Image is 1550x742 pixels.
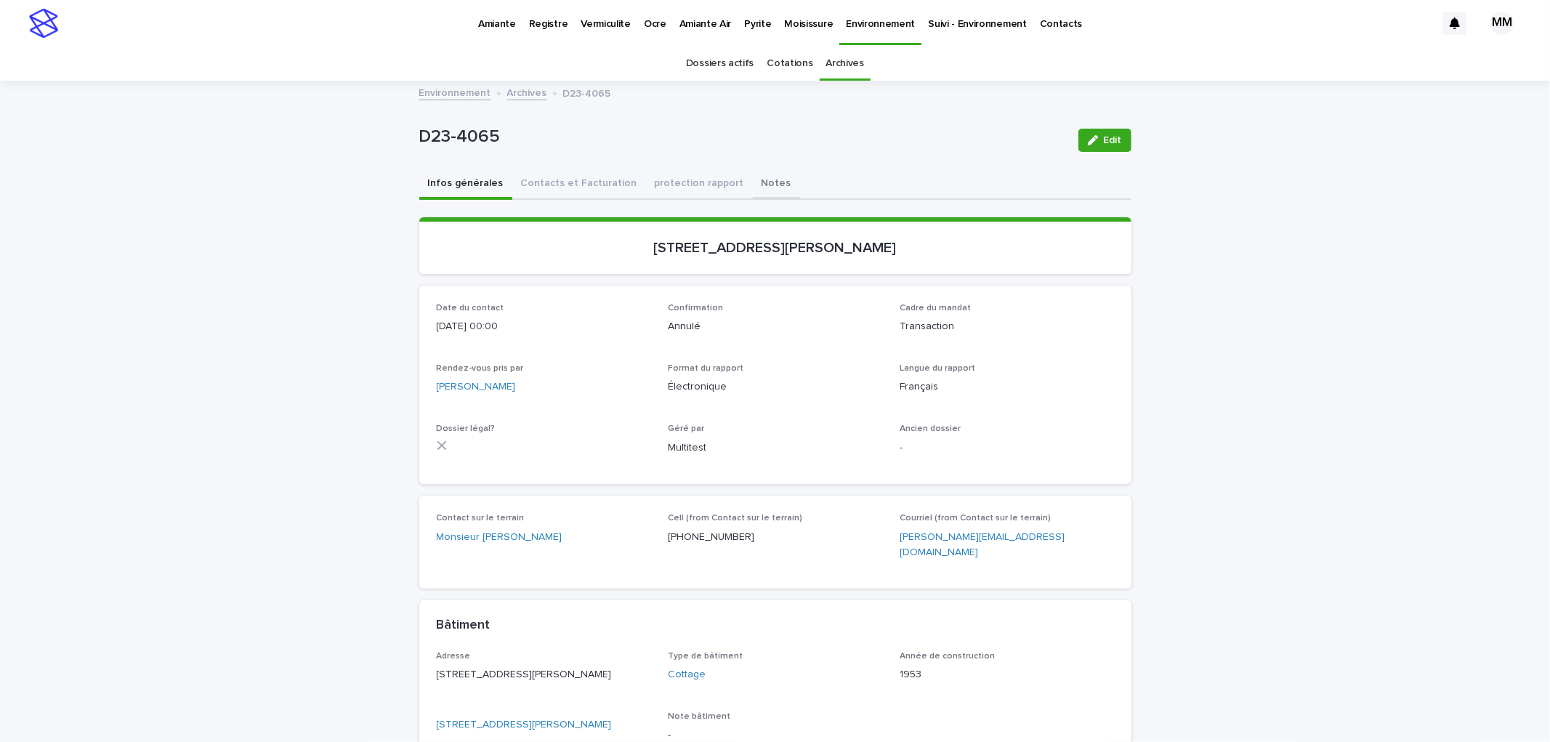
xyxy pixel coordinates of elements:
span: Cell (from Contact sur le terrain) [668,514,802,523]
p: [STREET_ADDRESS][PERSON_NAME] [437,667,651,682]
div: MM [1490,12,1514,35]
p: Annulé [668,319,882,334]
button: protection rapport [646,169,753,200]
p: Français [900,379,1114,395]
span: Date du contact [437,304,504,312]
a: Environnement [419,84,491,100]
a: [PERSON_NAME][EMAIL_ADDRESS][DOMAIN_NAME] [900,532,1065,557]
span: Note bâtiment [668,712,730,721]
p: Transaction [900,319,1114,334]
p: - [900,440,1114,456]
h2: Bâtiment [437,618,491,634]
p: D23-4065 [563,84,611,100]
img: stacker-logo-s-only.png [29,9,58,38]
p: [DATE] 00:00 [437,319,651,334]
p: [PHONE_NUMBER] [668,530,882,545]
p: D23-4065 [419,126,1067,148]
a: Archives [826,47,865,81]
span: Confirmation [668,304,723,312]
a: Dossiers actifs [686,47,754,81]
a: Cotations [767,47,812,81]
span: Type de bâtiment [668,652,743,661]
span: Langue du rapport [900,364,975,373]
span: Cadre du mandat [900,304,971,312]
button: Notes [753,169,800,200]
span: Edit [1104,135,1122,145]
button: Edit [1078,129,1131,152]
a: Monsieur [PERSON_NAME] [437,530,562,545]
p: Multitest [668,440,882,456]
button: Infos générales [419,169,512,200]
a: [STREET_ADDRESS][PERSON_NAME] [437,717,612,733]
span: Rendez-vous pris par [437,364,524,373]
p: Électronique [668,379,882,395]
a: Cottage [668,667,706,682]
a: Archives [507,84,547,100]
p: [STREET_ADDRESS][PERSON_NAME] [437,239,1114,257]
span: Format du rapport [668,364,743,373]
span: Géré par [668,424,704,433]
span: Année de construction [900,652,995,661]
a: [PERSON_NAME] [437,379,516,395]
p: 1953 [900,667,1114,682]
button: Contacts et Facturation [512,169,646,200]
span: Dossier légal? [437,424,496,433]
span: Adresse [437,652,471,661]
span: Contact sur le terrain [437,514,525,523]
span: Ancien dossier [900,424,961,433]
span: Courriel (from Contact sur le terrain) [900,514,1051,523]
